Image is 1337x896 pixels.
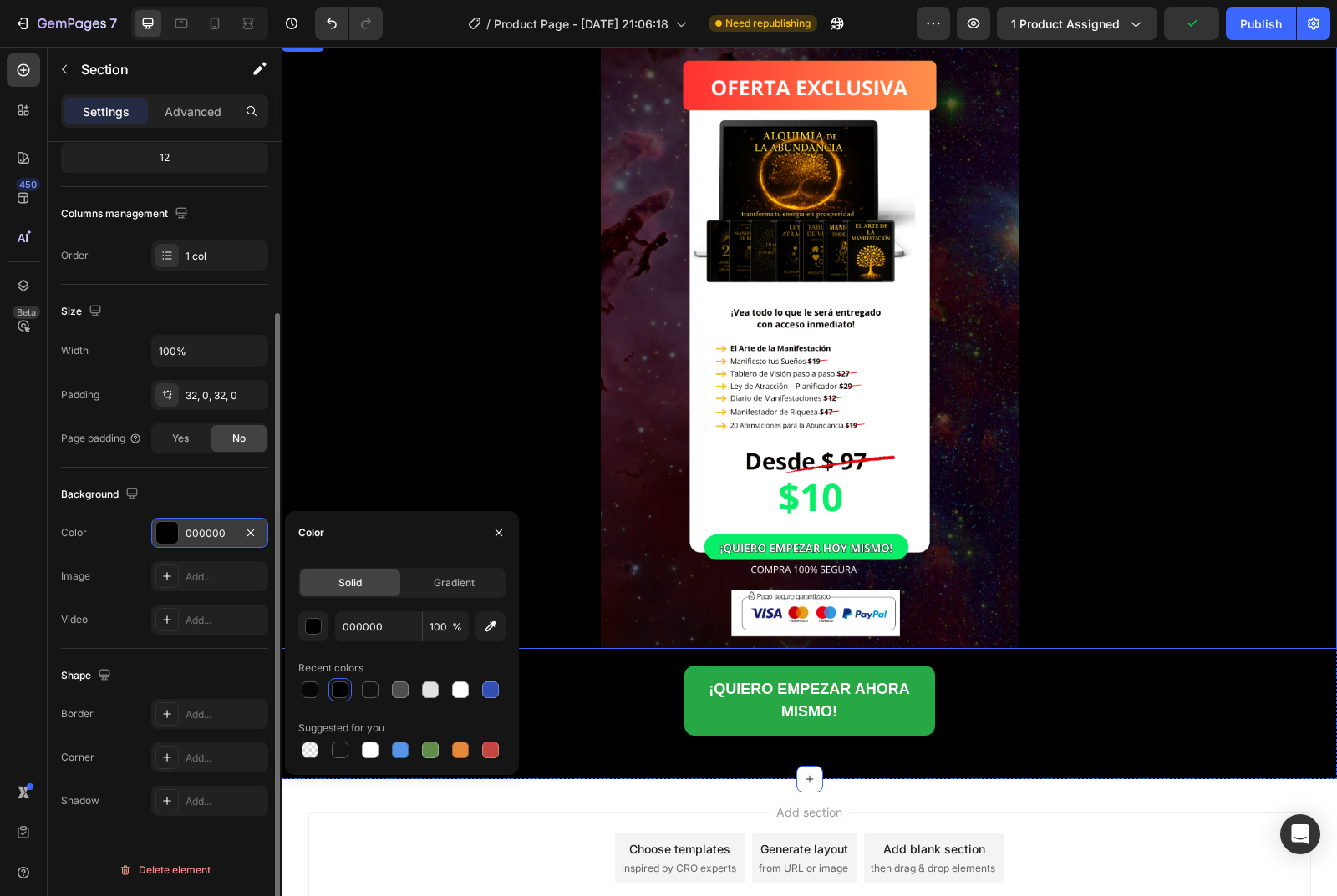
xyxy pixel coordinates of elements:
[61,857,268,883] button: Delete element
[348,793,449,811] div: Choose templates
[1280,814,1320,854] div: Open Intercom Messenger
[61,569,90,584] div: Image
[452,620,462,635] span: %
[486,15,491,33] span: /
[494,15,668,33] span: Product Page - [DATE] 21:06:18
[64,146,265,170] div: 12
[61,431,142,446] div: Page padding
[61,706,94,721] div: Border
[109,13,117,33] p: 7
[186,794,264,809] div: Add...
[340,814,455,829] span: inspired by CRO experts
[434,575,475,590] span: Gradient
[602,793,704,811] div: Add blank section
[298,721,384,736] div: Suggested for you
[61,665,114,687] div: Shape
[186,569,264,585] div: Add...
[477,814,567,829] span: from URL or image
[488,757,567,774] span: Add section
[61,248,89,263] div: Order
[479,793,567,811] div: Generate layout
[16,178,40,191] div: 450
[1226,7,1296,40] button: Publish
[589,814,714,829] span: then drag & drop elements
[119,860,211,880] div: Delete element
[186,613,264,628] div: Add...
[61,793,99,808] div: Shadow
[7,7,125,40] button: 7
[335,611,422,641] input: Eg: FFFFFF
[152,336,267,366] input: Auto
[61,750,94,765] div: Corner
[401,619,653,690] a: ¡QUIERO EMPEZAR AHORA MISMO!
[186,249,264,264] div: 1 col
[61,483,142,506] div: Background
[61,203,191,225] div: Columns management
[1011,15,1120,33] span: 1 product assigned
[81,59,218,79] p: Section
[172,431,189,446] span: Yes
[186,751,264,766] div: Add...
[232,431,246,446] span: No
[165,103,221,120] p: Advanced
[61,525,87,540] div: Color
[83,103,130,120] p: Settings
[298,661,363,676] div: Recent colors
[61,343,89,358] div: Width
[725,16,811,31] span: Need republishing
[186,707,264,722] div: Add...
[61,387,99,402] div: Padding
[298,525,324,540] div: Color
[13,306,40,319] div: Beta
[61,301,105,323] div: Size
[1240,15,1282,33] div: Publish
[315,7,383,40] div: Undo/Redo
[61,612,88,627] div: Video
[282,47,1337,896] iframe: Design area
[997,7,1157,40] button: 1 product assigned
[186,388,264,403] div: 32, 0, 32, 0
[186,526,234,541] div: 000000
[338,575,362,590] span: Solid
